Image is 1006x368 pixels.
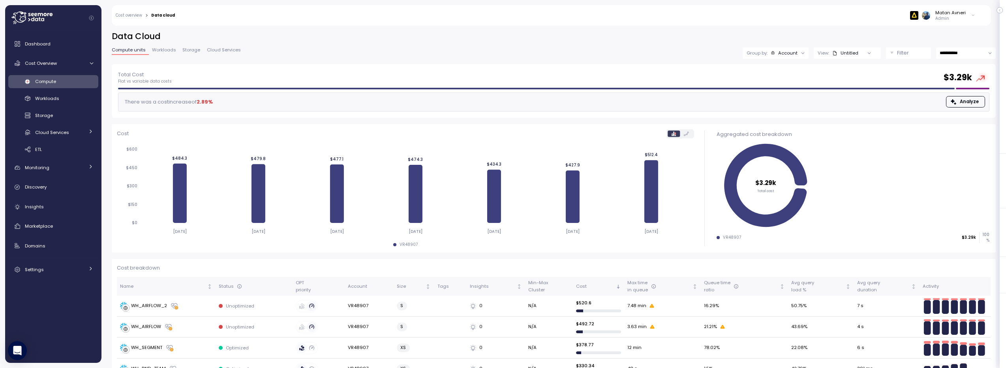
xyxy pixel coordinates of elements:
[470,302,522,309] div: 0
[832,50,858,56] div: Untitled
[8,341,27,360] div: Open Intercom Messenger
[487,229,501,234] tspan: [DATE]
[704,279,778,293] div: Queue time ratio
[226,324,254,330] p: Unoptimized
[854,296,920,317] td: 7 s
[25,204,44,210] span: Insights
[791,323,807,330] span: 43.69 %
[8,179,98,195] a: Discovery
[818,50,829,56] p: View:
[470,283,515,290] div: Insights
[487,162,501,167] tspan: $434.3
[566,229,580,234] tspan: [DATE]
[345,338,394,359] td: VR48907
[576,300,621,306] p: $ 520.6
[35,95,59,102] span: Workloads
[791,344,807,351] span: 22.08 %
[437,283,464,290] div: Tags
[132,220,137,225] tspan: $0
[251,229,265,234] tspan: [DATE]
[425,284,431,289] div: Not sorted
[296,279,342,293] div: OPT priority
[845,284,851,289] div: Not sorted
[116,13,142,17] a: Cost overview
[747,50,768,56] p: Group by:
[25,164,49,171] span: Monitoring
[182,48,200,52] span: Storage
[627,323,647,330] span: 3.63 min
[935,16,966,21] p: Admin
[117,130,129,138] p: Cost
[946,96,985,108] button: Analyze
[525,338,573,359] td: N/A
[8,143,98,156] a: ETL
[145,13,148,18] div: >
[8,199,98,215] a: Insights
[8,36,98,52] a: Dashboard
[126,147,137,152] tspan: $600
[151,13,175,17] div: Data cloud
[980,232,989,243] p: 100 %
[86,15,96,21] button: Collapse navigation
[886,47,931,59] button: Filter
[854,317,920,338] td: 4 s
[962,235,976,240] p: $3.29k
[627,344,642,351] span: 12 min
[645,152,658,157] tspan: $512.4
[120,283,206,290] div: Name
[470,344,522,351] div: 0
[565,162,580,168] tspan: $427.9
[330,229,344,234] tspan: [DATE]
[35,78,56,85] span: Compute
[576,342,621,348] p: $ 378.77
[345,317,394,338] td: VR48907
[219,283,289,290] div: Status
[226,303,254,309] p: Unoptimized
[126,165,137,170] tspan: $450
[128,202,137,207] tspan: $150
[226,345,249,351] p: Optimized
[131,302,167,309] div: WH_AIRFLOW_2
[788,277,854,296] th: Avg queryload %Not sorted
[935,9,966,16] div: Matan Avneri
[348,283,390,290] div: Account
[778,50,798,56] div: Account
[791,279,844,293] div: Avg query load %
[408,157,423,162] tspan: $474.3
[25,184,47,190] span: Discovery
[644,229,658,234] tspan: [DATE]
[118,71,172,79] p: Total Cost
[8,109,98,122] a: Storage
[791,302,807,309] span: 50.75 %
[704,302,719,309] span: 16.29 %
[112,48,146,52] span: Compute units
[122,98,213,106] div: There was a cost increase of
[701,277,788,296] th: Queue timeratioNot sorted
[857,279,910,293] div: Avg query duration
[25,41,51,47] span: Dashboard
[576,283,614,290] div: Cost
[172,156,187,161] tspan: $484.3
[35,129,69,136] span: Cloud Services
[8,92,98,105] a: Workloads
[704,344,720,351] span: 78.02 %
[624,277,701,296] th: Max timein queueNot sorted
[131,323,161,330] div: WH_AIRFLOW
[897,49,909,57] p: Filter
[704,323,717,330] span: 21.21 %
[25,60,57,66] span: Cost Overview
[8,238,98,254] a: Domains
[923,283,987,290] div: Activity
[400,302,403,310] span: S
[779,284,785,289] div: Not sorted
[528,279,570,293] div: Min-Max Cluster
[152,48,176,52] span: Workloads
[470,323,522,330] div: 0
[25,223,53,229] span: Marketplace
[400,323,403,331] span: S
[576,321,621,327] p: $ 492.72
[35,146,42,153] span: ETL
[8,218,98,234] a: Marketplace
[525,317,573,338] td: N/A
